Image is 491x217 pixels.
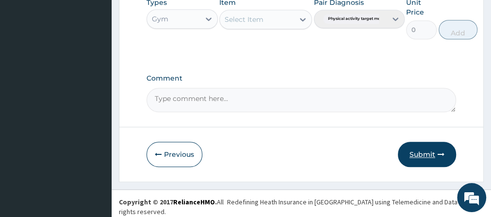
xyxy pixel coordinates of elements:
div: Minimize live chat window [159,5,182,28]
div: Gym [152,14,168,24]
strong: Copyright © 2017 . [119,198,217,206]
button: Submit [398,142,456,167]
label: Comment [147,74,456,83]
button: Previous [147,142,202,167]
div: Chat with us now [50,54,163,67]
div: Select Item [225,15,263,24]
span: We're online! [56,53,134,151]
a: RelianceHMO [173,198,215,206]
img: d_794563401_company_1708531726252_794563401 [18,49,39,73]
button: Add [439,20,477,39]
textarea: Type your message and hit 'Enter' [5,128,185,162]
div: Redefining Heath Insurance in [GEOGRAPHIC_DATA] using Telemedicine and Data Science! [227,197,484,207]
